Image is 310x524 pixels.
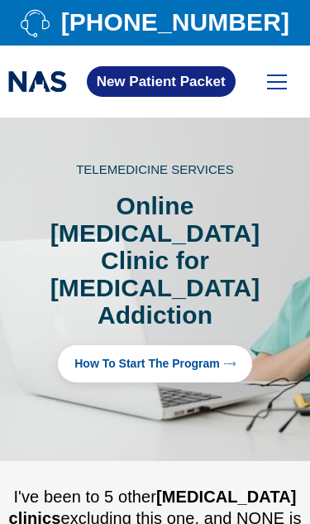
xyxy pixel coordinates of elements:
a: New Patient Packet [87,66,236,97]
a: How to Start the program [58,345,252,382]
span: New Patient Packet [97,75,226,89]
p: TELEMEDICINE SERVICES [8,163,302,175]
span: [PHONE_NUMBER] [57,13,289,31]
a: [PHONE_NUMBER] [8,8,302,37]
h1: Online [MEDICAL_DATA] Clinic for [MEDICAL_DATA] Addiction [41,192,269,329]
span: How to Start the program [74,358,220,370]
img: national addiction specialists online suboxone clinic - logo [8,68,67,95]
